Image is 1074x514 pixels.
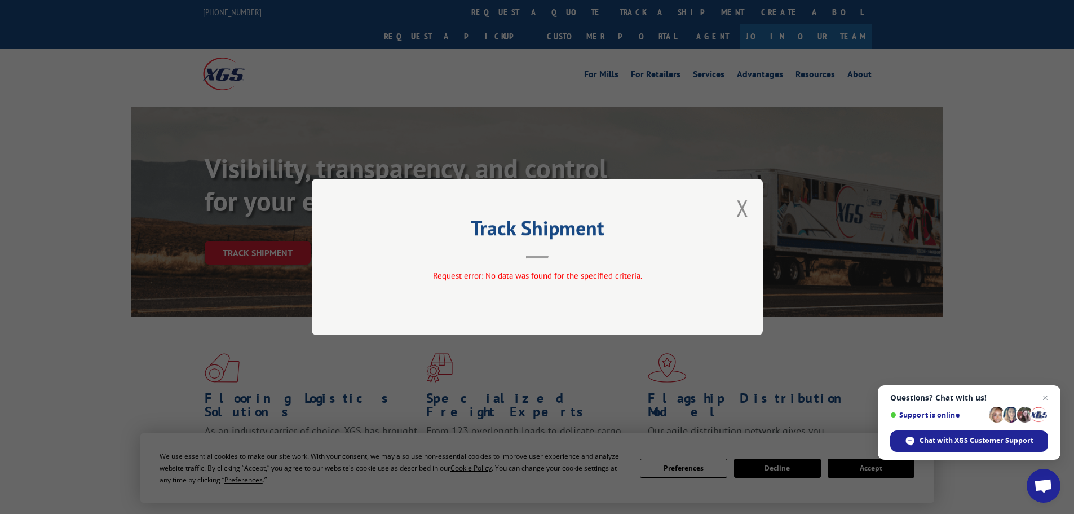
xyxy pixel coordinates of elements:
span: Chat with XGS Customer Support [920,436,1033,446]
button: Close modal [736,193,749,223]
div: Chat with XGS Customer Support [890,430,1048,452]
span: Questions? Chat with us! [890,393,1048,402]
h2: Track Shipment [368,220,706,241]
span: Support is online [890,411,985,419]
div: Open chat [1027,469,1060,503]
span: Request error: No data was found for the specified criteria. [432,270,642,281]
span: Close chat [1038,391,1052,405]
